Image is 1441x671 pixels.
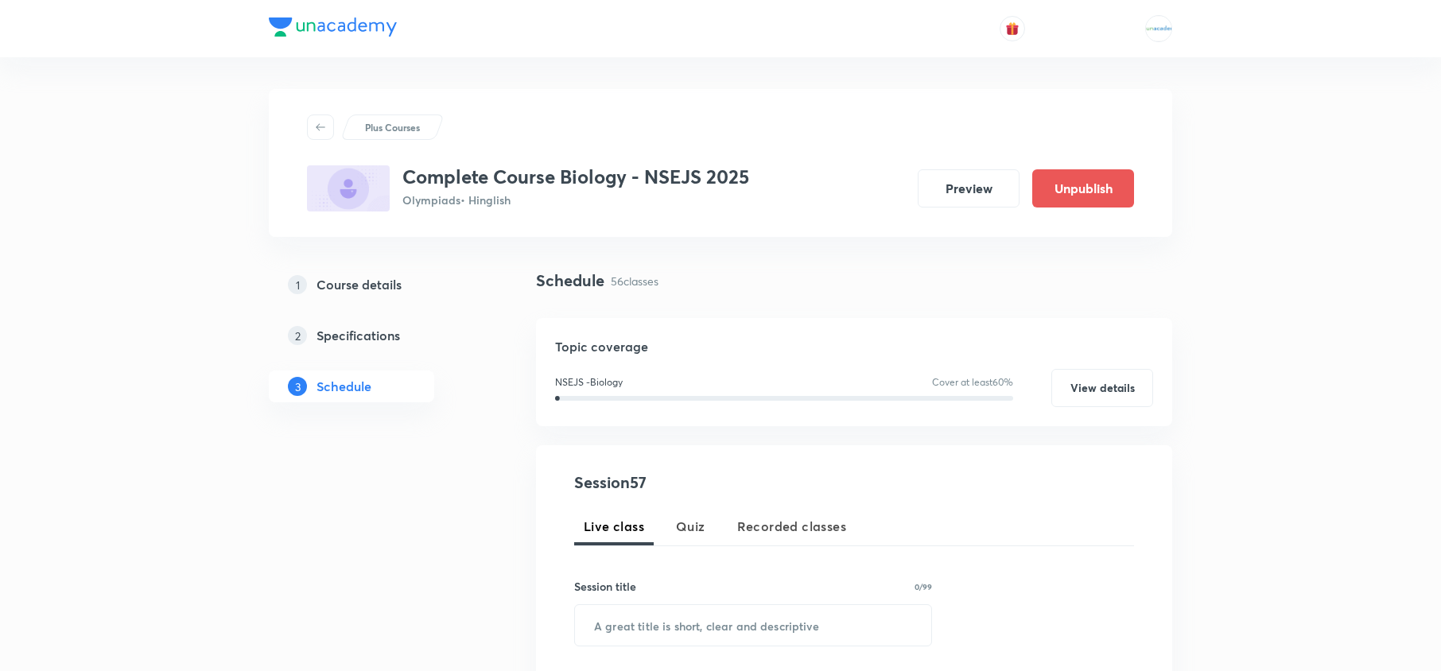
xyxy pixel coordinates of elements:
[555,337,1153,356] h5: Topic coverage
[574,471,864,495] h4: Session 57
[288,275,307,294] p: 1
[611,273,658,289] p: 56 classes
[1005,21,1020,36] img: avatar
[1145,15,1172,42] img: MOHAMMED SHOAIB
[402,165,749,188] h3: Complete Course Biology - NSEJS 2025
[269,269,485,301] a: 1Course details
[365,120,420,134] p: Plus Courses
[317,275,402,294] h5: Course details
[536,269,604,293] h4: Schedule
[737,517,846,536] span: Recorded classes
[288,377,307,396] p: 3
[269,17,397,37] img: Company Logo
[269,320,485,351] a: 2Specifications
[317,377,371,396] h5: Schedule
[574,578,636,595] h6: Session title
[1000,16,1025,41] button: avatar
[555,375,623,390] p: NSEJS -Biology
[1032,169,1134,208] button: Unpublish
[575,605,931,646] input: A great title is short, clear and descriptive
[402,192,749,208] p: Olympiads • Hinglish
[915,583,932,591] p: 0/99
[269,17,397,41] a: Company Logo
[676,517,705,536] span: Quiz
[288,326,307,345] p: 2
[1051,369,1153,407] button: View details
[918,169,1020,208] button: Preview
[584,517,644,536] span: Live class
[317,326,400,345] h5: Specifications
[307,165,390,211] img: 0C48A723-0062-4BF5-9E59-2A1885BCB654_plus.png
[932,375,1013,390] p: Cover at least 60 %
